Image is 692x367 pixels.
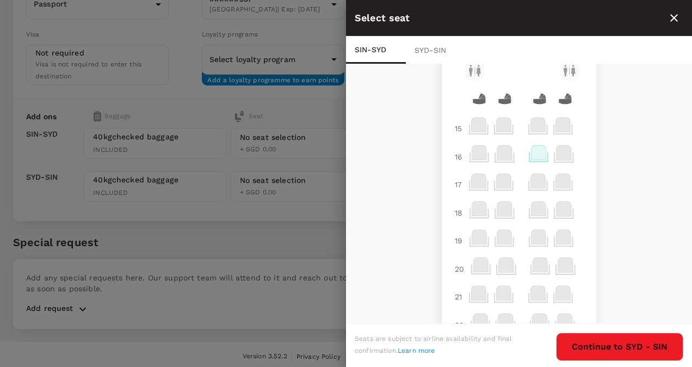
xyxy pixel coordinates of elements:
div: 17 [450,175,466,194]
div: SIN - SYD [346,36,406,64]
div: 14 [450,59,462,87]
div: 15 [450,91,466,111]
div: 22 [450,315,468,335]
button: Continue to SYD - SIN [556,333,683,361]
div: 20 [450,259,468,279]
a: Learn more [398,347,435,354]
div: 15 [450,119,466,138]
div: 21 [450,287,466,307]
div: 16 [450,147,467,167]
button: close [665,9,683,27]
div: 18 [450,203,467,223]
div: SYD - SIN [406,36,466,64]
div: Select seat [355,10,665,26]
span: Seats are subject to airline availability and final confirmation. [355,335,512,354]
div: 19 [450,231,467,250]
